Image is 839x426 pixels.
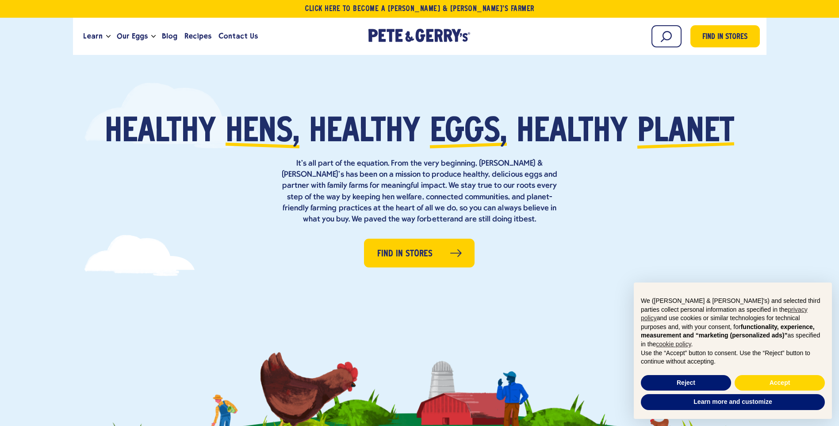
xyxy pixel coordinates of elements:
[656,341,691,348] a: cookie policy
[226,116,299,149] span: hens,
[641,349,825,366] p: Use the “Accept” button to consent. Use the “Reject” button to continue without accepting.
[641,394,825,410] button: Learn more and customize
[80,24,106,48] a: Learn
[364,239,475,267] a: Find in Stores
[702,31,747,43] span: Find in Stores
[517,116,628,149] span: healthy
[377,247,433,261] span: Find in Stores
[641,375,731,391] button: Reject
[184,31,211,42] span: Recipes
[158,24,181,48] a: Blog
[117,31,148,42] span: Our Eggs
[218,31,258,42] span: Contact Us
[278,158,561,225] p: It’s all part of the equation. From the very beginning, [PERSON_NAME] & [PERSON_NAME]’s has been ...
[641,297,825,349] p: We ([PERSON_NAME] & [PERSON_NAME]'s) and selected third parties collect personal information as s...
[151,35,156,38] button: Open the dropdown menu for Our Eggs
[106,35,111,38] button: Open the dropdown menu for Learn
[105,116,216,149] span: Healthy
[309,116,420,149] span: healthy
[651,25,682,47] input: Search
[113,24,151,48] a: Our Eggs
[427,215,449,224] strong: better
[430,116,507,149] span: eggs,
[215,24,261,48] a: Contact Us
[637,116,734,149] span: planet
[519,215,535,224] strong: best
[162,31,177,42] span: Blog
[690,25,760,47] a: Find in Stores
[83,31,103,42] span: Learn
[735,375,825,391] button: Accept
[181,24,215,48] a: Recipes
